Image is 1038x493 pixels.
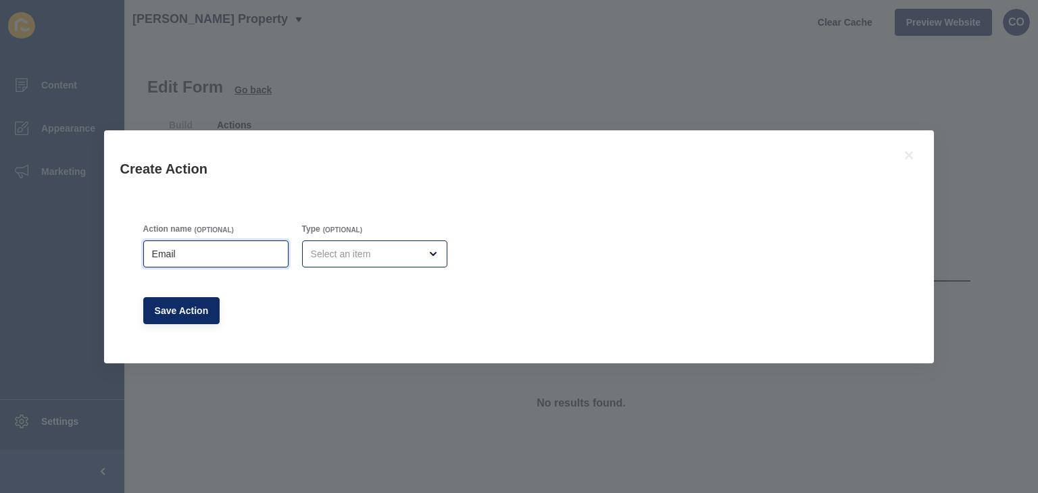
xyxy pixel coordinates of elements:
div: open menu [302,240,447,267]
span: Save Action [155,304,209,317]
label: Type [302,224,320,234]
span: (OPTIONAL) [195,226,234,235]
span: (OPTIONAL) [323,226,362,235]
label: Action name [143,224,192,234]
button: Save Action [143,297,220,324]
h1: Create Action [120,160,885,178]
